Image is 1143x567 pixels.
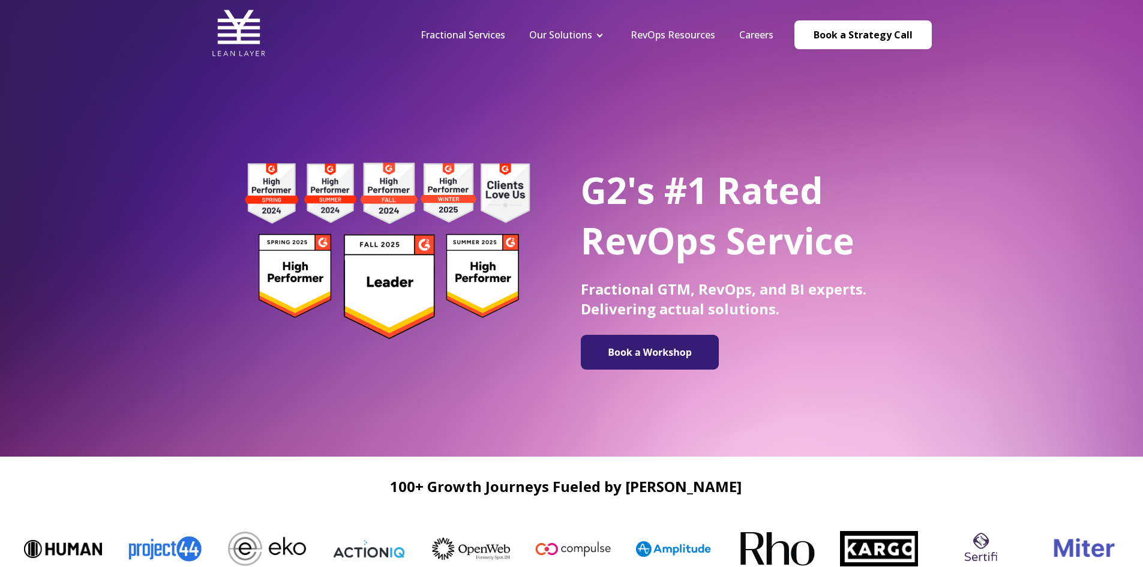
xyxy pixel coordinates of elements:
span: Fractional GTM, RevOps, and BI experts. Delivering actual solutions. [581,279,866,319]
img: Lean Layer Logo [212,6,266,60]
a: RevOps Resources [631,28,715,41]
a: Careers [739,28,773,41]
span: G2's #1 Rated RevOps Service [581,166,854,265]
img: g2 badges [224,159,551,343]
div: Navigation Menu [409,28,785,41]
img: Book a Workshop [587,340,713,365]
img: Eko [221,532,299,566]
a: Our Solutions [529,28,592,41]
h2: 100+ Growth Journeys Fueled by [PERSON_NAME] [12,478,1119,494]
img: Amplitude [629,541,707,557]
img: OpenWeb [425,538,503,560]
img: Human [17,540,95,558]
img: ActionIQ [323,539,401,559]
img: Kargo [833,531,911,566]
a: Fractional Services [421,28,505,41]
a: Book a Strategy Call [794,20,932,49]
